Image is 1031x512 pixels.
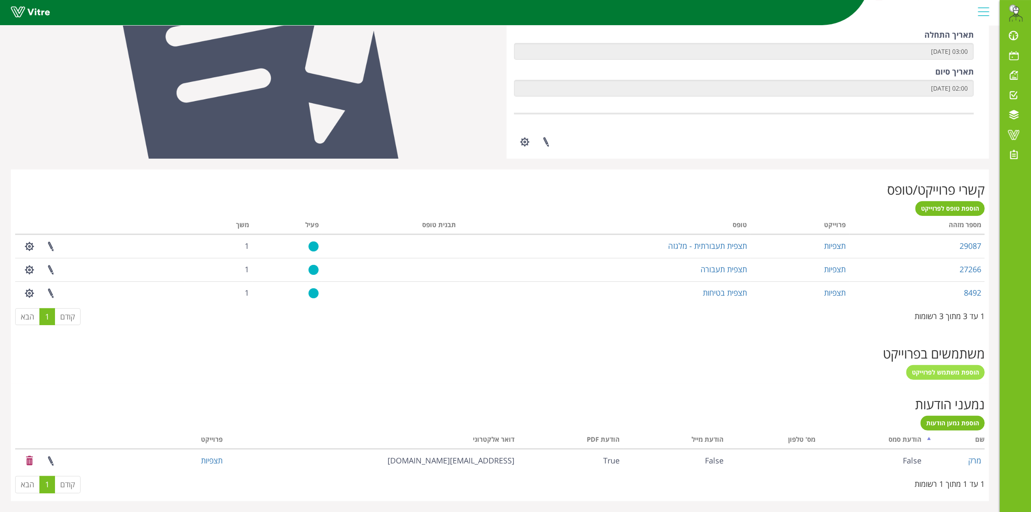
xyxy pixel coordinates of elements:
span: הוספת משתמש לפרוייקט [912,368,979,376]
a: תצפית תעבורתית - מלגזה [668,241,747,251]
th: הודעת מייל [624,433,727,449]
th: פרוייקט [148,433,226,449]
a: הבא [15,308,40,326]
a: תצפיות [201,455,223,466]
th: פרוייקט [750,218,850,235]
a: 29087 [960,241,981,251]
label: תאריך סיום [935,66,974,78]
td: 1 [184,258,252,281]
th: שם: activate to sort column descending [925,433,985,449]
th: דואר אלקטרוני [226,433,518,449]
h2: משתמשים בפרוייקט [15,346,985,361]
a: הוספת טופס לפרוייקט [915,201,985,216]
a: הוספת נמען הודעות [921,416,985,430]
div: 1 עד 3 מתוך 3 רשומות [915,307,985,322]
th: טופס [459,218,750,235]
td: False [819,449,925,473]
h2: קשרי פרוייקט/טופס [15,183,985,197]
td: [EMAIL_ADDRESS][DOMAIN_NAME] [226,449,518,473]
a: 1 [39,308,55,326]
a: תצפית תעבורה [701,264,747,274]
a: קודם [55,476,81,493]
th: מס' טלפון [727,433,819,449]
img: da32df7d-b9e3-429d-8c5c-2e32c797c474.png [1007,4,1025,22]
a: תצפיות [824,264,846,274]
h2: נמעני הודעות [15,397,985,411]
td: 1 [184,235,252,258]
a: מרק [968,455,981,466]
img: yes [308,241,319,252]
a: הוספת משתמש לפרוייקט [906,365,985,380]
td: 1 [184,281,252,305]
th: פעיל [252,218,322,235]
td: False [624,449,727,473]
a: 8492 [964,287,981,298]
th: מספר מזהה [850,218,985,235]
img: yes [308,288,319,299]
div: 1 עד 1 מתוך 1 רשומות [915,475,985,490]
span: הוספת נמען הודעות [926,419,979,427]
a: תצפיות [824,241,846,251]
th: הודעת PDF [518,433,624,449]
a: תצפיות [824,287,846,298]
a: 1 [39,476,55,493]
span: הוספת טופס לפרוייקט [921,204,979,212]
th: תבנית טופס [322,218,459,235]
a: הבא [15,476,40,493]
a: 27266 [960,264,981,274]
a: תצפית בטיחות [703,287,747,298]
td: True [518,449,624,473]
a: קודם [55,308,81,326]
th: משך [184,218,252,235]
label: תאריך התחלה [924,29,974,41]
img: yes [308,264,319,275]
th: הודעת סמס [819,433,925,449]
